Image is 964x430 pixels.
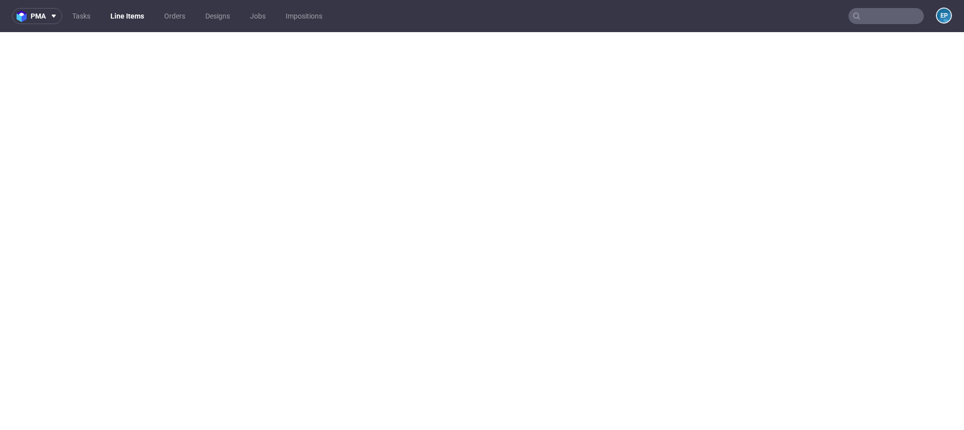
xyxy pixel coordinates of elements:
a: Designs [199,8,236,24]
span: pma [31,13,46,20]
button: pma [12,8,62,24]
figcaption: EP [937,9,951,23]
a: Tasks [66,8,96,24]
a: Impositions [280,8,328,24]
a: Orders [158,8,191,24]
a: Jobs [244,8,272,24]
a: Line Items [104,8,150,24]
img: logo [17,11,31,22]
